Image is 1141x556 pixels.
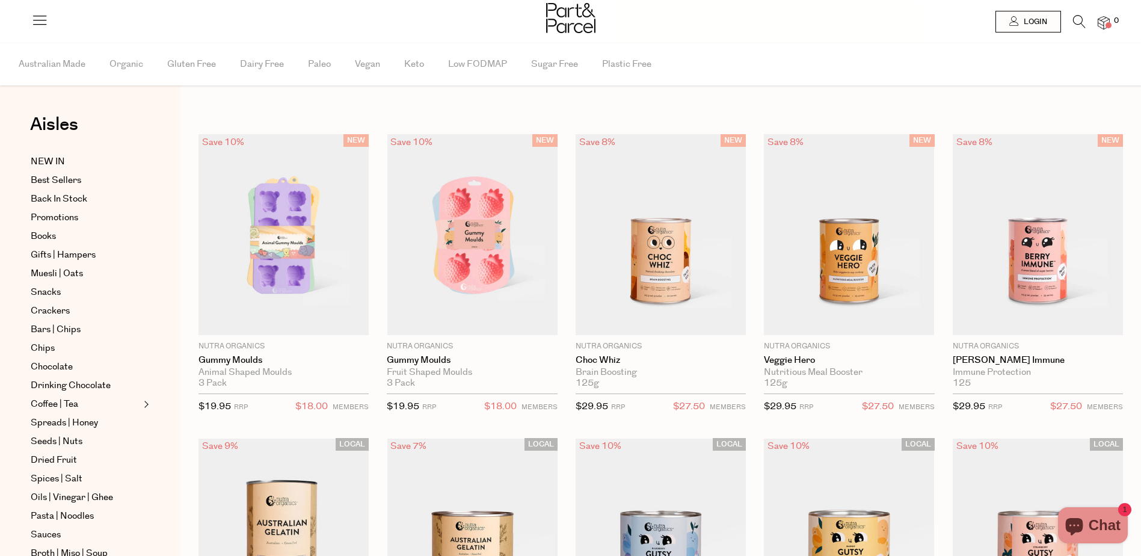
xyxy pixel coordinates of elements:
p: Nutra Organics [198,341,369,352]
a: Spices | Salt [31,472,140,486]
div: Immune Protection [953,367,1123,378]
img: Part&Parcel [546,3,595,33]
span: Low FODMAP [448,43,507,85]
div: Save 9% [198,438,242,454]
span: Gifts | Hampers [31,248,96,262]
a: Veggie Hero [764,355,934,366]
div: Save 10% [764,438,813,454]
small: RRP [988,403,1002,412]
a: Promotions [31,211,140,225]
span: Back In Stock [31,192,87,206]
span: 3 Pack [387,378,415,389]
div: Save 10% [953,438,1002,454]
small: MEMBERS [333,403,369,412]
a: Gifts | Hampers [31,248,140,262]
span: NEW [909,134,935,147]
a: Gummy Moulds [387,355,557,366]
div: Save 10% [387,134,436,150]
img: Berry Immune [953,134,1123,335]
a: Snacks [31,285,140,300]
span: Bars | Chips [31,323,81,337]
div: Save 7% [387,438,430,454]
span: Dried Fruit [31,453,77,468]
span: $29.95 [576,400,608,413]
div: Nutritious Meal Booster [764,367,934,378]
span: Drinking Chocolate [31,378,111,393]
img: Gummy Moulds [387,134,558,335]
span: Chips [31,341,55,356]
small: MEMBERS [521,403,558,412]
a: Back In Stock [31,192,140,206]
a: Pasta | Noodles [31,509,140,524]
span: Snacks [31,285,61,300]
a: 0 [1098,16,1110,29]
span: Dairy Free [240,43,284,85]
span: $19.95 [387,400,419,413]
a: Coffee | Tea [31,397,140,412]
span: NEW IN [31,155,65,169]
span: Books [31,229,56,244]
span: 125 [953,378,971,389]
div: Animal Shaped Moulds [198,367,369,378]
small: MEMBERS [710,403,746,412]
a: Books [31,229,140,244]
div: Save 8% [953,134,996,150]
span: $18.00 [484,399,517,415]
a: NEW IN [31,155,140,169]
span: $27.50 [673,399,705,415]
span: Gluten Free [167,43,216,85]
div: Save 10% [576,438,625,454]
div: Brain Boosting [576,367,746,378]
span: Spreads | Honey [31,416,98,430]
a: Gummy Moulds [198,355,369,366]
a: Sauces [31,528,140,542]
a: [PERSON_NAME] Immune [953,355,1123,366]
span: NEW [721,134,746,147]
inbox-online-store-chat: Shopify online store chat [1054,507,1131,546]
a: Oils | Vinegar | Ghee [31,490,140,505]
span: LOCAL [336,438,369,451]
a: Chips [31,341,140,356]
span: $29.95 [764,400,796,413]
button: Expand/Collapse Coffee | Tea [141,397,149,412]
span: $27.50 [1050,399,1082,415]
small: RRP [234,403,248,412]
span: Plastic Free [602,43,651,85]
small: MEMBERS [1087,403,1123,412]
span: Muesli | Oats [31,267,83,281]
span: $29.95 [953,400,985,413]
span: Sugar Free [531,43,578,85]
span: LOCAL [902,438,935,451]
span: Chocolate [31,360,73,374]
div: Save 10% [198,134,248,150]
p: Nutra Organics [387,341,557,352]
span: $18.00 [295,399,328,415]
small: MEMBERS [899,403,935,412]
span: 125g [764,378,787,389]
div: Fruit Shaped Moulds [387,367,557,378]
span: Oils | Vinegar | Ghee [31,490,113,505]
span: 3 Pack [198,378,227,389]
span: Sauces [31,528,61,542]
a: Crackers [31,304,140,318]
span: 125g [576,378,599,389]
a: Best Sellers [31,173,140,188]
span: Pasta | Noodles [31,509,94,524]
span: 0 [1111,16,1122,26]
span: Paleo [308,43,331,85]
a: Chocolate [31,360,140,374]
div: Save 8% [764,134,807,150]
small: RRP [799,403,813,412]
p: Nutra Organics [764,341,934,352]
p: Nutra Organics [953,341,1123,352]
div: Save 8% [576,134,619,150]
span: Keto [404,43,424,85]
span: Seeds | Nuts [31,434,82,449]
span: LOCAL [1090,438,1123,451]
span: $27.50 [862,399,894,415]
small: RRP [422,403,436,412]
a: Bars | Chips [31,323,140,337]
a: Drinking Chocolate [31,378,140,393]
span: Vegan [355,43,380,85]
a: Spreads | Honey [31,416,140,430]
